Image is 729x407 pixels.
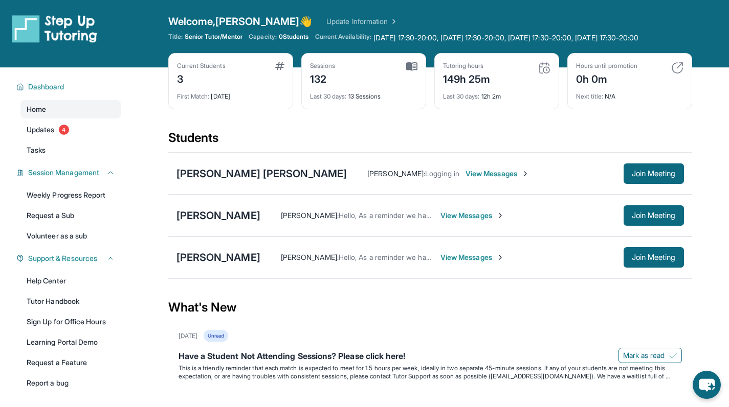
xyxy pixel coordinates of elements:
[28,253,97,264] span: Support & Resources
[168,33,183,41] span: Title:
[168,130,692,152] div: Students
[20,227,121,245] a: Volunteer as a sub
[20,374,121,392] a: Report a bug
[275,62,284,70] img: card
[623,350,665,361] span: Mark as read
[406,62,417,71] img: card
[20,313,121,331] a: Sign Up for Office Hours
[310,70,336,86] div: 132
[20,121,121,139] a: Updates4
[20,353,121,372] a: Request a Feature
[315,33,371,43] span: Current Availability:
[443,70,491,86] div: 149h 25m
[27,145,46,155] span: Tasks
[28,82,64,92] span: Dashboard
[27,125,55,135] span: Updates
[249,33,277,41] span: Capacity:
[326,16,398,27] a: Update Information
[310,86,417,101] div: 13 Sessions
[59,125,69,135] span: 4
[496,211,504,220] img: Chevron-Right
[20,141,121,159] a: Tasks
[443,92,480,100] span: Last 30 days :
[466,169,529,179] span: View Messages
[671,62,683,74] img: card
[632,254,676,260] span: Join Meeting
[521,170,529,178] img: Chevron-Right
[339,253,687,261] span: Hello, As a reminder we have a session [DATE] starting at 11am Let me know if there are issues or...
[669,351,677,360] img: Mark as read
[281,211,339,220] span: [PERSON_NAME] :
[20,206,121,225] a: Request a Sub
[177,62,226,70] div: Current Students
[20,100,121,118] a: Home
[20,292,121,310] a: Tutor Handbook
[310,92,347,100] span: Last 30 days :
[388,16,398,27] img: Chevron Right
[176,208,260,223] div: [PERSON_NAME]
[281,253,339,261] span: [PERSON_NAME] :
[24,253,115,264] button: Support & Resources
[24,82,115,92] button: Dashboard
[20,272,121,290] a: Help Center
[20,333,121,351] a: Learning Portal Demo
[576,70,637,86] div: 0h 0m
[496,253,504,261] img: Chevron-Right
[576,62,637,70] div: Hours until promotion
[185,33,242,41] span: Senior Tutor/Mentor
[440,252,504,262] span: View Messages
[28,167,99,178] span: Session Management
[204,330,228,342] div: Unread
[168,14,313,29] span: Welcome, [PERSON_NAME] 👋
[443,86,550,101] div: 12h 2m
[310,62,336,70] div: Sessions
[632,212,676,219] span: Join Meeting
[693,371,721,399] button: chat-button
[176,166,347,181] div: [PERSON_NAME] [PERSON_NAME]
[624,247,684,268] button: Join Meeting
[176,250,260,265] div: [PERSON_NAME]
[576,92,604,100] span: Next title :
[367,169,425,178] span: [PERSON_NAME] :
[177,86,284,101] div: [DATE]
[538,62,550,74] img: card
[576,86,683,101] div: N/A
[12,14,97,43] img: logo
[168,285,692,330] div: What's New
[179,364,682,380] p: This is a friendly reminder that each match is expected to meet for 1.5 hours per week, ideally i...
[179,332,197,340] div: [DATE]
[177,70,226,86] div: 3
[177,92,210,100] span: First Match :
[618,348,682,363] button: Mark as read
[27,104,46,114] span: Home
[24,167,115,178] button: Session Management
[179,350,682,364] div: Have a Student Not Attending Sessions? Please click here!
[20,186,121,204] a: Weekly Progress Report
[279,33,309,41] span: 0 Students
[425,169,459,178] span: Logging in
[632,171,676,177] span: Join Meeting
[443,62,491,70] div: Tutoring hours
[373,33,638,43] span: [DATE] 17:30-20:00, [DATE] 17:30-20:00, [DATE] 17:30-20:00, [DATE] 17:30-20:00
[440,210,504,221] span: View Messages
[624,163,684,184] button: Join Meeting
[624,205,684,226] button: Join Meeting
